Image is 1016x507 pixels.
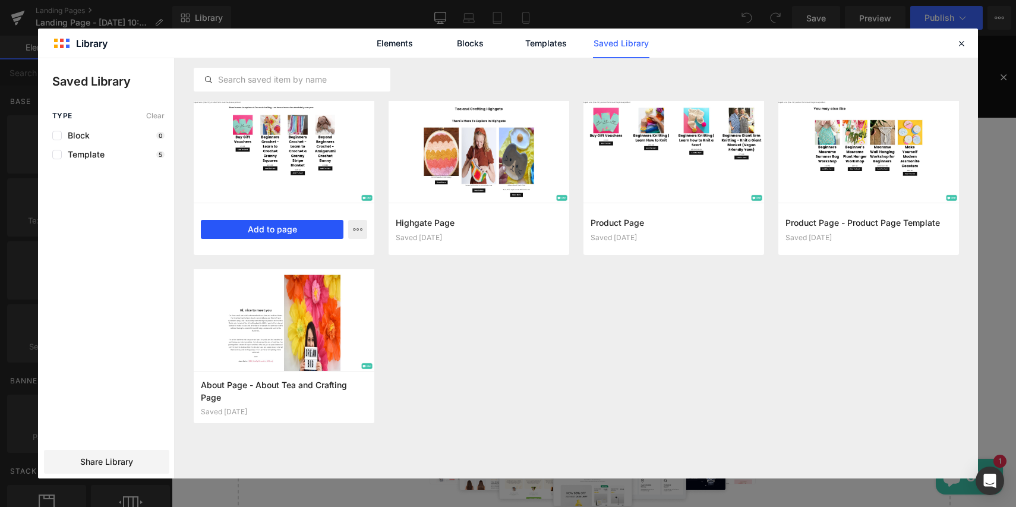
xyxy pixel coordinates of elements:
h3: Product Page - Product Page Template [785,216,952,229]
h3: Highgate Page [396,216,562,229]
div: Open Intercom Messenger [976,467,1004,495]
h3: MYSTERY CRAFT NIGHTS ONLY £25 ALL MATERIALS INCLUDED [12,43,832,67]
a: HERE [668,43,711,67]
span: Type [52,112,72,120]
h3: About Page - About Tea and Crafting Page [201,379,367,403]
a: Saved Library [593,29,649,58]
a: Baby Shower [410,171,493,205]
div: Saved [DATE] [201,408,367,416]
p: 5 [156,151,165,158]
a: HERE [718,3,769,32]
a: Blocks [442,29,498,58]
a: Calendar [51,171,112,205]
a: Highgate [179,171,248,205]
h1: ⚡️⚡️NEW⚡️⚡️ - VIRAL TUFTING WORKSHOPS WITH TUFT LOVE [12,4,832,32]
div: Saved [DATE] [591,234,757,242]
a: Templates [518,29,574,58]
span: Clear [146,112,165,120]
a: Classes [248,171,310,205]
a: Elements [367,29,423,58]
span: Template [62,150,105,159]
a: Hen Party [345,171,410,205]
a: Gift Gards [112,171,179,205]
p: Saved Library [52,73,174,90]
button: Add to page [201,220,343,239]
div: Saved [DATE] [396,234,562,242]
span: Block [62,131,90,140]
input: Search saved item by name [194,73,390,87]
a: Birthday [493,171,550,205]
inbox-online-store-chat: Shopify online store chat [761,423,835,462]
h3: Product Page [591,216,757,229]
p: Start building your page [85,345,760,359]
a: Corporate / Private [51,205,168,239]
a: Kids [310,171,345,205]
p: 0 [156,132,165,139]
span: Share Library [80,456,133,468]
img: Tea & Crafting [60,100,193,171]
div: Saved [DATE] [785,234,952,242]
